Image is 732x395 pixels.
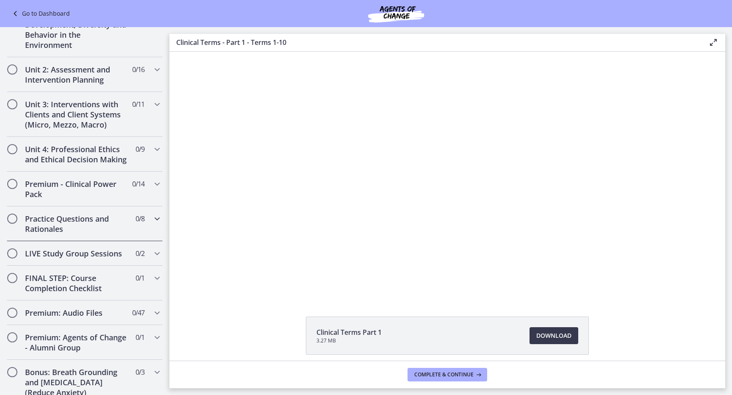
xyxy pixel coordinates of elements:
[136,144,144,154] span: 0 / 9
[169,52,725,297] iframe: Video Lesson
[136,273,144,283] span: 0 / 1
[25,214,128,234] h2: Practice Questions and Rationales
[25,248,128,259] h2: LIVE Study Group Sessions
[536,331,571,341] span: Download
[176,37,695,47] h3: Clinical Terms - Part 1 - Terms 1-10
[345,3,447,24] img: Agents of Change
[132,179,144,189] span: 0 / 14
[530,327,578,344] a: Download
[132,99,144,109] span: 0 / 11
[132,64,144,75] span: 0 / 16
[25,308,128,318] h2: Premium: Audio Files
[25,99,128,130] h2: Unit 3: Interventions with Clients and Client Systems (Micro, Mezzo, Macro)
[136,248,144,259] span: 0 / 2
[316,327,382,337] span: Clinical Terms Part 1
[25,9,128,50] h2: Unit 1: Human Development, Diversity and Behavior in the Environment
[132,308,144,318] span: 0 / 47
[316,337,382,344] span: 3.27 MB
[10,8,70,19] a: Go to Dashboard
[408,368,487,381] button: Complete & continue
[25,179,128,199] h2: Premium - Clinical Power Pack
[136,214,144,224] span: 0 / 8
[136,332,144,342] span: 0 / 1
[25,273,128,293] h2: FINAL STEP: Course Completion Checklist
[25,332,128,353] h2: Premium: Agents of Change - Alumni Group
[25,64,128,85] h2: Unit 2: Assessment and Intervention Planning
[136,367,144,377] span: 0 / 3
[25,144,128,164] h2: Unit 4: Professional Ethics and Ethical Decision Making
[414,371,474,378] span: Complete & continue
